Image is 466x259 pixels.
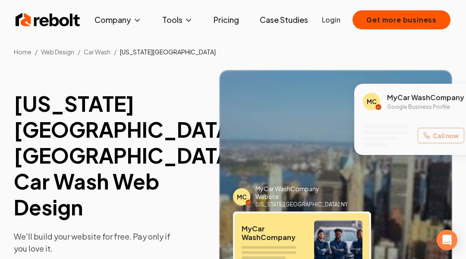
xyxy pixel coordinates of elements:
li: [US_STATE][GEOGRAPHIC_DATA] [120,47,216,56]
button: Tools [155,11,200,28]
img: Rebolt Logo [16,11,80,28]
a: Case Studies [253,11,315,28]
span: MC [237,193,247,201]
button: Get more business [353,10,450,29]
a: Login [322,15,340,25]
span: My Car Wash Company Website [255,185,325,200]
span: Web Design [41,48,74,56]
div: Open Intercom Messenger [437,230,457,250]
p: We'll build your website for free. Pay only if you love it. [14,231,205,255]
h1: [US_STATE][GEOGRAPHIC_DATA], [GEOGRAPHIC_DATA] Car Wash Web Design [14,91,205,220]
a: Car Wash [84,48,110,56]
p: [US_STATE][GEOGRAPHIC_DATA] , NY [255,201,371,208]
a: Home [14,48,31,56]
a: Pricing [207,11,246,28]
li: / [114,47,116,56]
li: / [35,47,38,56]
span: My Car Wash Company [387,92,464,103]
p: Google Business Profile [387,104,464,111]
span: My Car Wash Company [242,224,307,242]
li: / [78,47,80,56]
span: MC [367,97,377,106]
button: Company [88,11,148,28]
